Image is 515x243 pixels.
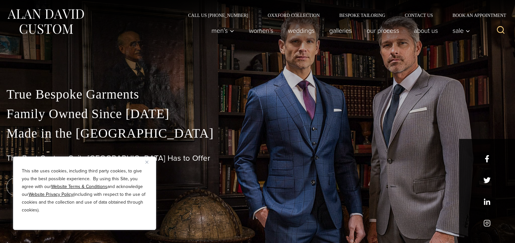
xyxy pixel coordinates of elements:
a: Women’s [242,24,281,37]
button: View Search Form [493,23,508,38]
a: Oxxford Collection [258,13,330,18]
img: Close [145,161,148,164]
nav: Secondary Navigation [178,13,508,18]
span: Men’s [211,27,234,34]
a: Website Terms & Conditions [51,183,107,190]
a: Website Privacy Policy [29,191,73,198]
button: Close [145,158,153,166]
span: Sale [453,27,470,34]
a: Call Us [PHONE_NUMBER] [178,13,258,18]
a: Our Process [359,24,407,37]
img: Alan David Custom [7,7,85,36]
a: Galleries [322,24,359,37]
a: Bespoke Tailoring [330,13,395,18]
a: About Us [407,24,445,37]
a: book an appointment [7,178,98,196]
a: Contact Us [395,13,443,18]
h1: The Best Custom Suits [GEOGRAPHIC_DATA] Has to Offer [7,154,508,163]
p: True Bespoke Garments Family Owned Since [DATE] Made in the [GEOGRAPHIC_DATA] [7,85,508,143]
p: This site uses cookies, including third party cookies, to give you the best possible experience. ... [22,167,147,214]
a: Book an Appointment [443,13,508,18]
nav: Primary Navigation [204,24,474,37]
a: weddings [281,24,322,37]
